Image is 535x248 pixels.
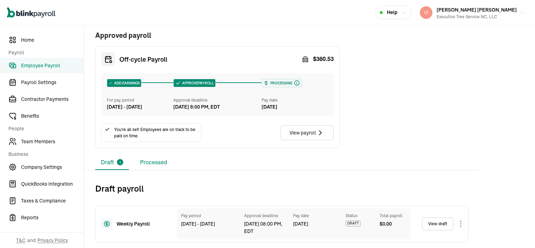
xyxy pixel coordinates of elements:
div: Status [346,213,373,219]
span: APPROVE PAYROLL [181,81,214,86]
span: DRAFT [346,220,361,227]
div: Approval deadline [244,213,286,219]
div: View payroll [290,129,325,137]
span: Help [387,9,397,16]
div: [DATE] - [DATE] [107,103,173,111]
div: Total payroll [380,213,407,219]
span: $ 0.00 [380,220,392,228]
span: Benefits [21,112,84,120]
li: Draft [95,155,129,170]
div: [DATE] 8:00 PM, EDT [173,103,220,111]
span: Reports [21,214,84,221]
iframe: Chat Widget [500,214,535,248]
div: Executive Tree Service NC, LLC [437,14,517,20]
div: Pay period [181,213,237,219]
span: Payroll Settings [21,79,84,86]
span: Payroll [8,49,79,56]
span: Off‑cycle Payroll [119,55,167,64]
span: $ 360.53 [313,55,334,63]
span: You're all set! Employees are on track to be paid on time. [114,126,198,139]
span: Privacy Policy [37,237,68,244]
div: [DATE] [293,220,339,228]
span: People [8,125,79,132]
span: [PERSON_NAME] [PERSON_NAME] [437,7,517,13]
span: Team Members [21,138,84,145]
div: Approval deadline [173,97,259,103]
span: 1 [119,160,121,165]
div: [DATE] [262,103,328,111]
div: For pay period [107,97,173,103]
button: [PERSON_NAME] [PERSON_NAME]Executive Tree Service NC, LLC [417,4,528,21]
span: Taxes & Compliance [21,197,84,205]
span: T&C [16,237,26,244]
div: Pay date [262,97,328,103]
span: Contractor Payments [21,96,84,103]
span: Processing [269,81,292,86]
div: [DATE] 08:00 PM, EDT [244,220,286,235]
li: Processed [134,155,173,170]
div: Pay date [293,213,339,219]
button: View payroll [280,125,334,140]
span: Company Settings [21,164,84,171]
span: Employee Payroll [21,62,84,69]
h2: Draft payroll [95,183,468,194]
nav: Global [7,2,55,23]
a: View draft [422,217,453,230]
div: [DATE] - [DATE] [181,220,237,228]
span: Home [21,36,84,44]
span: QuickBooks Integration [21,180,84,188]
span: Business [8,151,79,158]
div: ADD EARNINGS [107,79,141,87]
h1: Approved payroll [95,30,340,41]
button: Help [375,6,412,19]
div: Weekly Payroll [117,220,166,228]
